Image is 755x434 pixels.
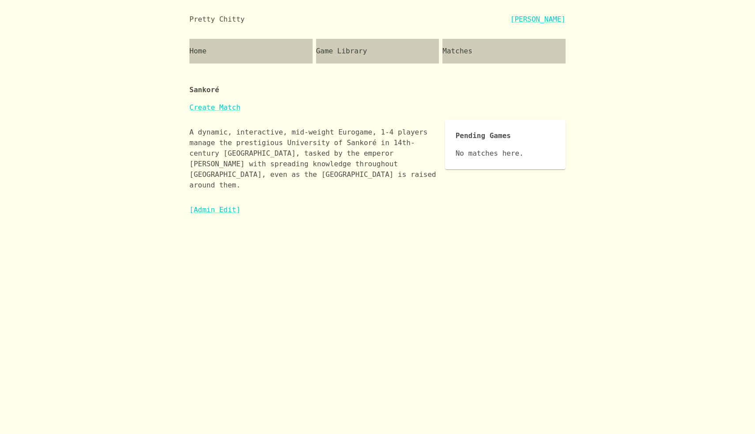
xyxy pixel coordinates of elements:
[456,131,555,141] p: Pending Games
[456,148,555,159] p: No matches here.
[189,71,566,102] p: Sankoré
[189,127,438,191] p: A dynamic, interactive, mid-weight Eurogame, 1-4 players manage the prestigious University of San...
[442,39,566,64] a: Matches
[189,206,241,214] a: [Admin Edit]
[316,39,439,64] a: Game Library
[189,103,241,112] a: Create Match
[510,14,566,25] a: [PERSON_NAME]
[189,14,245,25] div: Pretty Chitty
[189,39,313,64] a: Home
